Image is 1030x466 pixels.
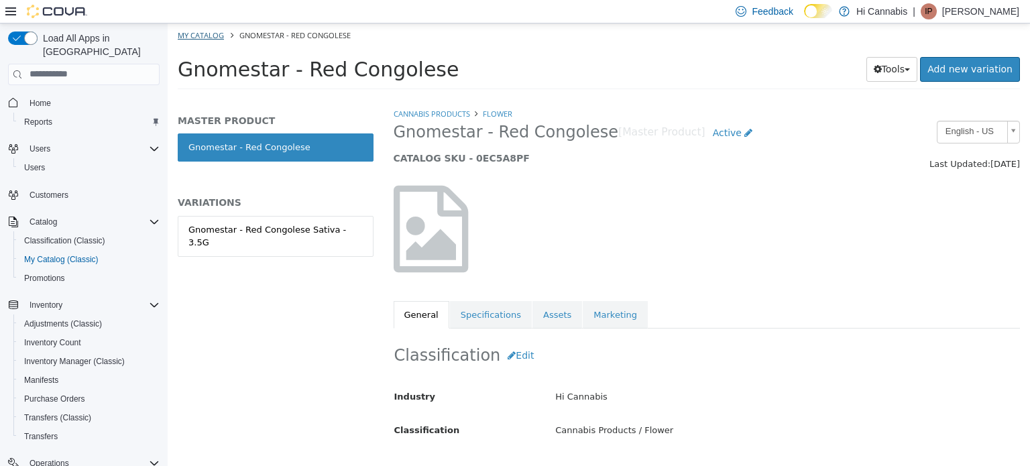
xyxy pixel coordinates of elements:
span: Users [24,162,45,173]
span: English - US [770,98,834,119]
a: Gnomestar - Red Congolese [10,110,206,138]
button: Inventory Count [13,333,165,352]
span: Manifests [19,372,160,388]
button: Classification (Classic) [13,231,165,250]
button: Users [13,158,165,177]
span: Active [545,104,574,115]
h2: Classification [227,320,852,345]
a: Promotions [19,270,70,286]
button: Purchase Orders [13,390,165,408]
button: Manifests [13,371,165,390]
span: Transfers [24,431,58,442]
img: Cova [27,5,87,18]
span: Feedback [752,5,793,18]
button: Reports [13,113,165,131]
span: Gnomestar - Red Congolese [226,99,451,119]
span: Last Updated: [762,135,823,145]
a: Add new variation [752,34,852,58]
a: Classification (Classic) [19,233,111,249]
a: Customers [24,187,74,203]
div: Hi Cannabis [378,362,862,386]
p: Hi Cannabis [856,3,907,19]
span: Users [30,143,50,154]
span: Purchase Orders [24,394,85,404]
span: Inventory Count [24,337,81,348]
a: Transfers [19,428,63,445]
span: Inventory Manager (Classic) [24,356,125,367]
a: Purchase Orders [19,391,91,407]
span: Inventory [24,297,160,313]
a: Inventory Count [19,335,87,351]
span: Customers [24,186,160,203]
a: Users [19,160,50,176]
button: Inventory Manager (Classic) [13,352,165,371]
span: Catalog [24,214,160,230]
button: Promotions [13,269,165,288]
a: Reports [19,114,58,130]
button: Transfers [13,427,165,446]
span: Transfers (Classic) [19,410,160,426]
span: Inventory Manager (Classic) [19,353,160,369]
span: Dark Mode [804,18,805,19]
button: Catalog [24,214,62,230]
a: Flower [315,85,345,95]
span: Home [24,95,160,111]
a: Inventory Manager (Classic) [19,353,130,369]
div: Gnomestar - Red Congolese Sativa - 3.5G [21,200,195,226]
button: My Catalog (Classic) [13,250,165,269]
a: My Catalog [10,7,56,17]
span: Users [24,141,160,157]
button: Home [3,93,165,113]
button: Edit [333,320,374,345]
button: Users [3,139,165,158]
a: Transfers (Classic) [19,410,97,426]
span: My Catalog (Classic) [19,251,160,268]
span: Load All Apps in [GEOGRAPHIC_DATA] [38,32,160,58]
span: Classification [227,402,292,412]
button: Adjustments (Classic) [13,314,165,333]
span: Classification (Classic) [24,235,105,246]
span: Gnomestar - Red Congolese [72,7,183,17]
span: Reports [19,114,160,130]
span: Adjustments (Classic) [19,316,160,332]
span: Adjustments (Classic) [24,318,102,329]
span: My Catalog (Classic) [24,254,99,265]
span: Transfers (Classic) [24,412,91,423]
button: Customers [3,185,165,205]
a: Manifests [19,372,64,388]
h5: VARIATIONS [10,173,206,185]
div: Ian Paul [921,3,937,19]
a: Cannabis Products [226,85,302,95]
a: Marketing [415,278,480,306]
button: Tools [699,34,750,58]
a: Specifications [282,278,364,306]
button: Inventory [24,297,68,313]
a: Adjustments (Classic) [19,316,107,332]
span: Purchase Orders [19,391,160,407]
a: My Catalog (Classic) [19,251,104,268]
small: [Master Product] [451,104,538,115]
p: | [913,3,915,19]
span: Transfers [19,428,160,445]
button: Catalog [3,213,165,231]
a: Home [24,95,56,111]
span: Reports [24,117,52,127]
span: Customers [30,190,68,200]
span: Inventory Count [19,335,160,351]
span: [DATE] [823,135,852,145]
span: Classification (Classic) [19,233,160,249]
span: Users [19,160,160,176]
span: Promotions [24,273,65,284]
h5: CATALOG SKU - 0EC5A8PF [226,129,691,141]
span: Inventory [30,300,62,310]
p: [PERSON_NAME] [942,3,1019,19]
span: Industry [227,368,268,378]
span: Gnomestar - Red Congolese [10,34,291,58]
button: Inventory [3,296,165,314]
button: Users [24,141,56,157]
a: General [226,278,282,306]
input: Dark Mode [804,4,832,18]
a: Assets [365,278,414,306]
span: Promotions [19,270,160,286]
span: Home [30,98,51,109]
